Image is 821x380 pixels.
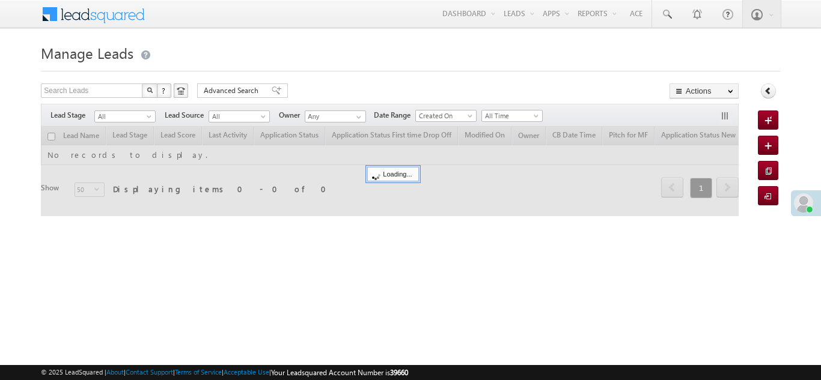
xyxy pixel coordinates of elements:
[271,368,408,377] span: Your Leadsquared Account Number is
[204,85,262,96] span: Advanced Search
[481,110,543,122] a: All Time
[390,368,408,377] span: 39660
[224,368,269,376] a: Acceptable Use
[350,111,365,123] a: Show All Items
[162,85,167,95] span: ?
[50,110,94,121] span: Lead Stage
[41,43,133,62] span: Manage Leads
[157,83,171,98] button: ?
[95,111,152,122] span: All
[41,367,408,378] span: © 2025 LeadSquared | | | | |
[670,83,739,98] button: Actions
[209,110,270,122] a: All
[165,110,209,121] span: Lead Source
[482,110,539,121] span: All Time
[147,87,153,93] img: Search
[367,167,418,181] div: Loading...
[415,110,477,122] a: Created On
[209,111,266,122] span: All
[416,110,473,121] span: Created On
[279,110,305,121] span: Owner
[94,110,156,122] a: All
[126,368,173,376] a: Contact Support
[175,368,222,376] a: Terms of Service
[374,110,415,121] span: Date Range
[106,368,124,376] a: About
[305,110,366,122] input: Type to Search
